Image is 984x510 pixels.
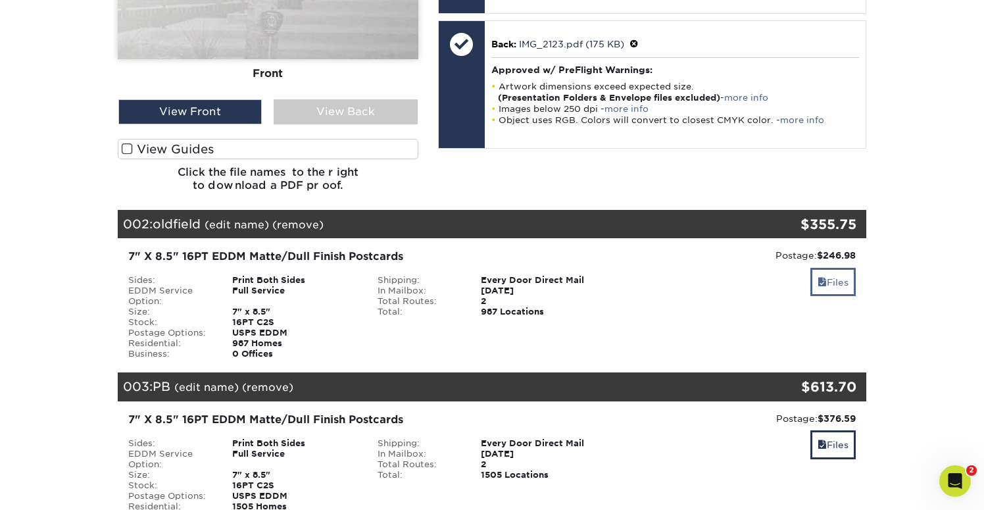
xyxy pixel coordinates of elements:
[274,99,417,124] div: View Back
[118,491,222,501] div: Postage Options:
[128,412,606,428] div: 7" X 8.5" 16PT EDDM Matte/Dull Finish Postcards
[471,286,616,296] div: [DATE]
[724,93,768,103] a: more info
[471,296,616,307] div: 2
[118,307,222,317] div: Size:
[818,413,856,424] strong: $376.59
[118,166,418,201] h6: Click the file names to the right to download a PDF proof.
[368,296,472,307] div: Total Routes:
[118,99,262,124] div: View Front
[818,277,827,288] span: files
[368,470,472,480] div: Total:
[118,328,222,338] div: Postage Options:
[939,465,971,497] iframe: Intercom live chat
[222,480,368,491] div: 16PT C2S
[471,449,616,459] div: [DATE]
[118,317,222,328] div: Stock:
[128,249,606,265] div: 7" X 8.5" 16PT EDDM Matte/Dull Finish Postcards
[222,438,368,449] div: Print Both Sides
[118,59,418,88] div: Front
[780,115,824,125] a: more info
[966,465,977,476] span: 2
[118,286,222,307] div: EDDM Service Option:
[222,286,368,307] div: Full Service
[368,275,472,286] div: Shipping:
[491,115,859,126] li: Object uses RGB. Colors will convert to closest CMYK color. -
[174,381,239,394] a: (edit name)
[153,217,201,231] span: oldfield
[817,250,856,261] strong: $246.98
[272,218,324,231] a: (remove)
[118,210,741,239] div: 002:
[471,438,616,449] div: Every Door Direct Mail
[222,328,368,338] div: USPS EDDM
[368,438,472,449] div: Shipping:
[471,275,616,286] div: Every Door Direct Mail
[519,39,624,49] a: IMG_2123.pdf (175 KB)
[810,430,856,459] a: Files
[491,81,859,103] li: Artwork dimensions exceed expected size. -
[498,93,720,103] strong: (Presentation Folders & Envelope files excluded)
[118,438,222,449] div: Sides:
[222,307,368,317] div: 7" x 8.5"
[491,39,516,49] span: Back:
[368,286,472,296] div: In Mailbox:
[626,412,856,425] div: Postage:
[368,449,472,459] div: In Mailbox:
[222,317,368,328] div: 16PT C2S
[118,372,741,401] div: 003:
[368,459,472,470] div: Total Routes:
[741,377,856,397] div: $613.70
[118,470,222,480] div: Size:
[222,338,368,349] div: 987 Homes
[118,338,222,349] div: Residential:
[222,275,368,286] div: Print Both Sides
[242,381,293,394] a: (remove)
[118,449,222,470] div: EDDM Service Option:
[3,470,112,505] iframe: Google Customer Reviews
[118,349,222,359] div: Business:
[222,349,368,359] div: 0 Offices
[626,249,856,262] div: Postage:
[491,103,859,115] li: Images below 250 dpi -
[741,215,856,234] div: $355.75
[471,459,616,470] div: 2
[118,275,222,286] div: Sides:
[604,104,649,114] a: more info
[205,218,269,231] a: (edit name)
[222,449,368,470] div: Full Service
[471,470,616,480] div: 1505 Locations
[491,64,859,75] h4: Approved w/ PreFlight Warnings:
[810,268,856,296] a: Files
[471,307,616,317] div: 987 Locations
[118,139,418,159] label: View Guides
[818,440,827,450] span: files
[153,379,170,394] span: PB
[118,480,222,491] div: Stock:
[222,491,368,501] div: USPS EDDM
[222,470,368,480] div: 7" x 8.5"
[368,307,472,317] div: Total:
